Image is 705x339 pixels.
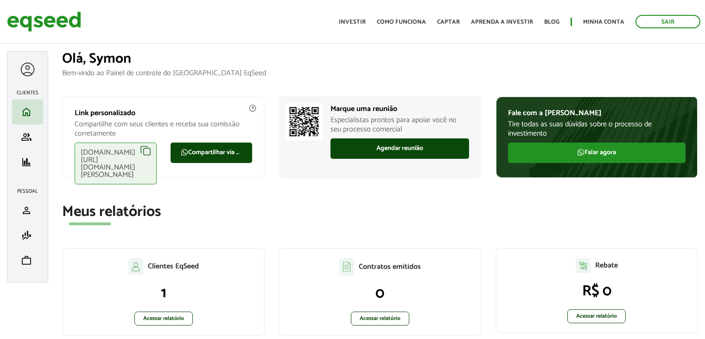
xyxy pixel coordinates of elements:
p: Especialistas prontos para apoiar você no seu processo comercial [330,116,469,133]
span: person [21,205,32,216]
h2: Pessoal [12,189,43,194]
span: finance_mode [21,230,32,241]
li: Meu portfólio [12,248,43,273]
p: Clientes EqSeed [148,262,199,271]
img: FaWhatsapp.svg [181,149,188,156]
a: Expandir menu [19,61,36,78]
span: work [21,255,32,266]
a: Acessar relatório [351,312,409,326]
img: agent-relatorio.svg [576,258,591,273]
a: Como funciona [377,19,426,25]
a: group [14,131,41,143]
a: Minha conta [583,19,624,25]
img: Marcar reunião com consultor [286,103,323,140]
li: Início [12,99,43,124]
h1: Olá, Symon [62,51,698,66]
a: Falar agora [508,143,686,163]
a: Compartilhar via WhatsApp [171,143,253,163]
li: Meus relatórios [12,150,43,175]
p: Marque uma reunião [330,104,469,113]
p: Bem-vindo ao Painel de controle do [GEOGRAPHIC_DATA] EqSeed [62,69,698,78]
img: agent-meulink-info2.svg [248,104,257,112]
a: Aprenda a investir [471,19,533,25]
a: Acessar relatório [134,312,193,326]
p: 1 [72,284,254,302]
a: Acessar relatório [567,309,626,323]
p: R$ 0 [506,282,688,300]
a: Captar [437,19,460,25]
a: Sair [635,15,700,28]
a: work [14,255,41,266]
p: Compartilhe com seus clientes e receba sua comissão corretamente [75,120,252,137]
a: home [14,106,41,117]
img: agent-contratos.svg [339,258,354,275]
p: Contratos emitidos [359,262,421,271]
a: finance [14,156,41,168]
p: 0 [289,285,471,302]
li: Minha simulação [12,223,43,248]
p: Link personalizado [75,109,252,117]
img: agent-clientes.svg [128,258,143,275]
p: Fale com a [PERSON_NAME] [508,109,686,117]
img: EqSeed [7,9,81,34]
p: Tire todas as suas dúvidas sobre o processo de investimento [508,120,686,137]
h2: Clientes [12,90,43,96]
span: home [21,106,32,117]
a: Investir [339,19,366,25]
span: finance [21,156,32,168]
p: Rebate [595,261,618,270]
a: Blog [544,19,559,25]
a: person [14,205,41,216]
li: Investimento assistido [12,124,43,150]
a: finance_mode [14,230,41,241]
h2: Meus relatórios [62,204,698,220]
a: Agendar reunião [330,138,469,159]
div: [DOMAIN_NAME][URL][DOMAIN_NAME][PERSON_NAME] [75,143,157,184]
img: FaWhatsapp.svg [577,149,584,156]
span: group [21,131,32,143]
li: Meu perfil [12,198,43,223]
